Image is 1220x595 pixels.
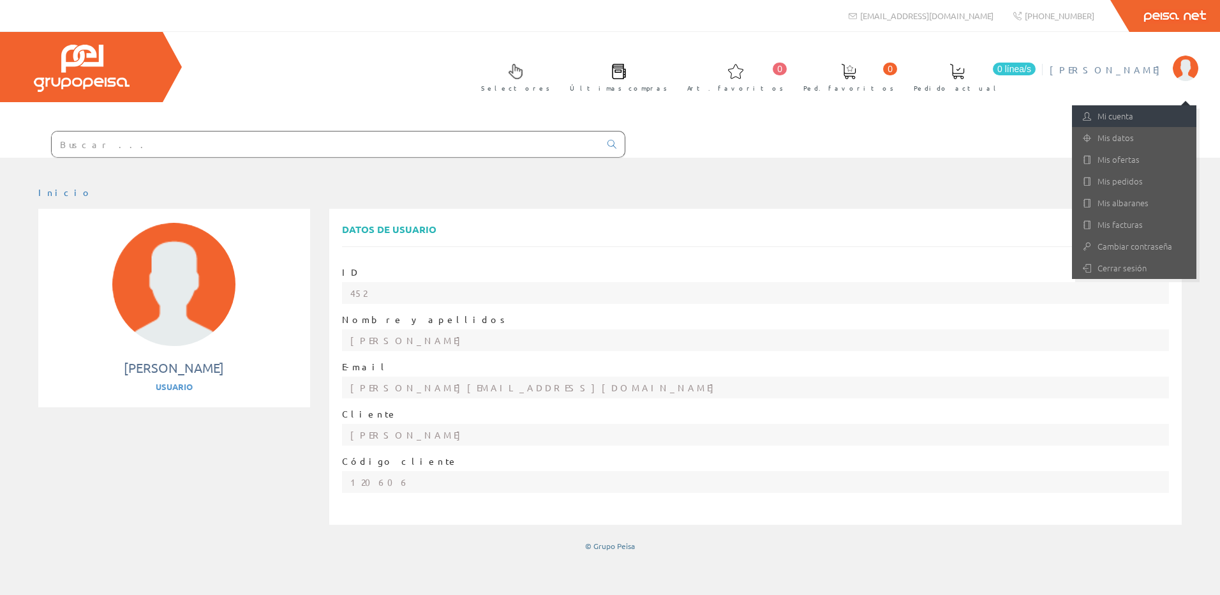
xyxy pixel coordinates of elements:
[914,82,1001,94] span: Pedido actual
[342,223,436,236] span: Datos de usuario
[1072,236,1196,257] a: Cambiar contraseña
[570,82,667,94] span: Últimas compras
[38,186,93,198] a: Inicio
[38,541,1182,552] div: © Grupo Peisa
[883,63,897,75] span: 0
[34,45,130,92] img: Grupo Peisa
[687,82,784,94] span: Art. favoritos
[1072,257,1196,279] a: Cerrar sesión
[557,53,674,100] a: Últimas compras
[1050,63,1166,76] span: [PERSON_NAME]
[1050,53,1198,65] a: [PERSON_NAME]
[51,381,297,393] div: Usuario
[342,361,389,373] label: E-mail
[773,63,787,75] span: 0
[1072,214,1196,236] a: Mis facturas
[342,266,360,279] label: ID
[803,82,894,94] span: Ped. favoritos
[1072,127,1196,149] a: Mis datos
[1025,10,1094,21] span: [PHONE_NUMBER]
[1072,192,1196,214] a: Mis albaranes
[1072,170,1196,192] a: Mis pedidos
[860,10,993,21] span: [EMAIL_ADDRESS][DOMAIN_NAME]
[51,359,297,377] div: [PERSON_NAME]
[481,82,550,94] span: Selectores
[342,455,458,468] label: Código cliente
[342,408,398,421] label: Cliente
[1072,105,1196,127] a: Mi cuenta
[468,53,556,100] a: Selectores
[52,132,600,157] input: Buscar ...
[1072,149,1196,170] a: Mis ofertas
[993,63,1036,75] span: 0 línea/s
[342,313,509,326] label: Nombre y apellidos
